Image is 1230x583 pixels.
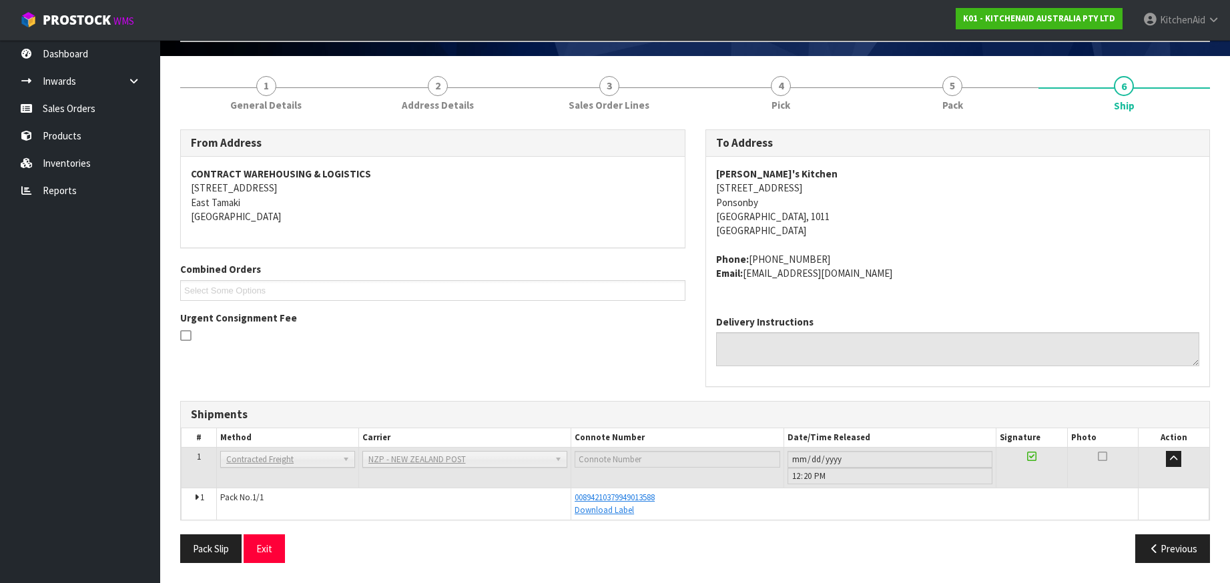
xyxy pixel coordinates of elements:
[200,492,204,503] span: 1
[575,504,634,516] a: Download Label
[217,428,358,448] th: Method
[191,167,371,180] strong: CONTRACT WAREHOUSING & LOGISTICS
[180,119,1210,573] span: Ship
[191,408,1199,421] h3: Shipments
[180,534,242,563] button: Pack Slip
[963,13,1115,24] strong: K01 - KITCHENAID AUSTRALIA PTY LTD
[20,11,37,28] img: cube-alt.png
[996,428,1067,448] th: Signature
[428,76,448,96] span: 2
[197,451,201,462] span: 1
[402,98,474,112] span: Address Details
[716,315,814,329] label: Delivery Instructions
[716,252,1200,281] address: [PHONE_NUMBER] [EMAIL_ADDRESS][DOMAIN_NAME]
[716,137,1200,149] h3: To Address
[569,98,649,112] span: Sales Order Lines
[771,76,791,96] span: 4
[784,428,996,448] th: Date/Time Released
[1135,534,1210,563] button: Previous
[113,15,134,27] small: WMS
[716,267,743,279] strong: email
[942,76,962,96] span: 5
[244,534,285,563] button: Exit
[571,428,784,448] th: Connote Number
[1067,428,1138,448] th: Photo
[256,76,276,96] span: 1
[1114,76,1134,96] span: 6
[226,452,336,468] span: Contracted Freight
[772,98,790,112] span: Pick
[230,98,302,112] span: General Details
[191,167,675,224] address: [STREET_ADDRESS] East Tamaki [GEOGRAPHIC_DATA]
[252,492,264,503] span: 1/1
[575,451,780,468] input: Connote Number
[575,492,655,503] a: 00894210379949013588
[358,428,571,448] th: Carrier
[1114,99,1135,113] span: Ship
[716,253,749,265] strong: phone
[716,167,1200,238] address: [STREET_ADDRESS] Ponsonby [GEOGRAPHIC_DATA], 1011 [GEOGRAPHIC_DATA]
[217,488,571,520] td: Pack No.
[43,11,111,29] span: ProStock
[180,262,261,276] label: Combined Orders
[942,98,963,112] span: Pack
[599,76,619,96] span: 3
[1138,428,1209,448] th: Action
[182,428,217,448] th: #
[1160,13,1205,26] span: KitchenAid
[368,452,550,468] span: NZP - NEW ZEALAND POST
[716,167,838,180] strong: [PERSON_NAME]'s Kitchen
[180,311,297,325] label: Urgent Consignment Fee
[191,137,675,149] h3: From Address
